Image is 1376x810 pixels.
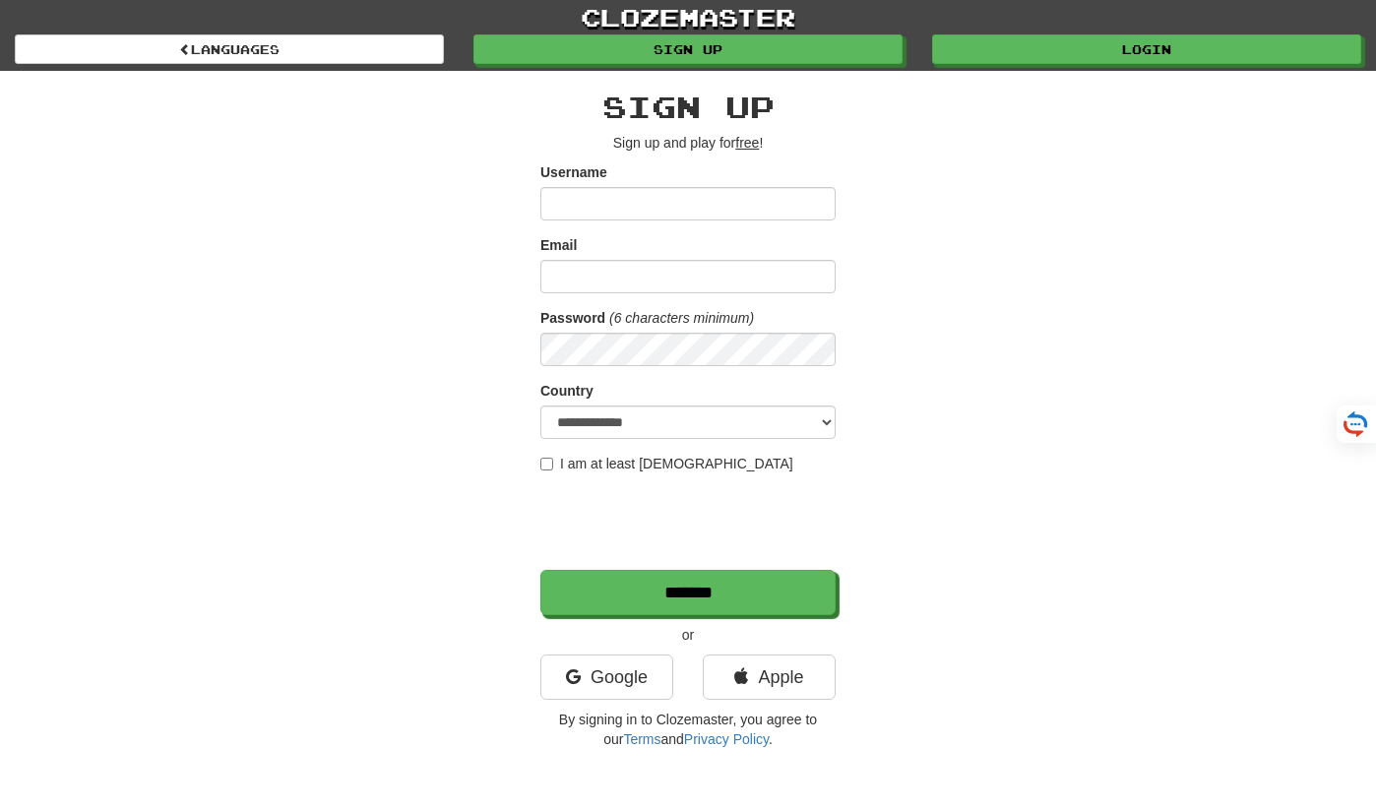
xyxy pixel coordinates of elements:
iframe: reCAPTCHA [540,483,840,560]
label: Password [540,308,605,328]
a: Sign up [473,34,903,64]
p: Sign up and play for ! [540,133,836,153]
a: Google [540,654,673,700]
p: By signing in to Clozemaster, you agree to our and . [540,710,836,749]
p: or [540,625,836,645]
u: free [735,135,759,151]
a: Privacy Policy [684,731,769,747]
label: Country [540,381,594,401]
a: Terms [623,731,660,747]
a: Apple [703,654,836,700]
a: Languages [15,34,444,64]
h2: Sign up [540,91,836,123]
a: Login [932,34,1361,64]
label: Email [540,235,577,255]
label: I am at least [DEMOGRAPHIC_DATA] [540,454,793,473]
input: I am at least [DEMOGRAPHIC_DATA] [540,458,553,470]
em: (6 characters minimum) [609,310,754,326]
label: Username [540,162,607,182]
